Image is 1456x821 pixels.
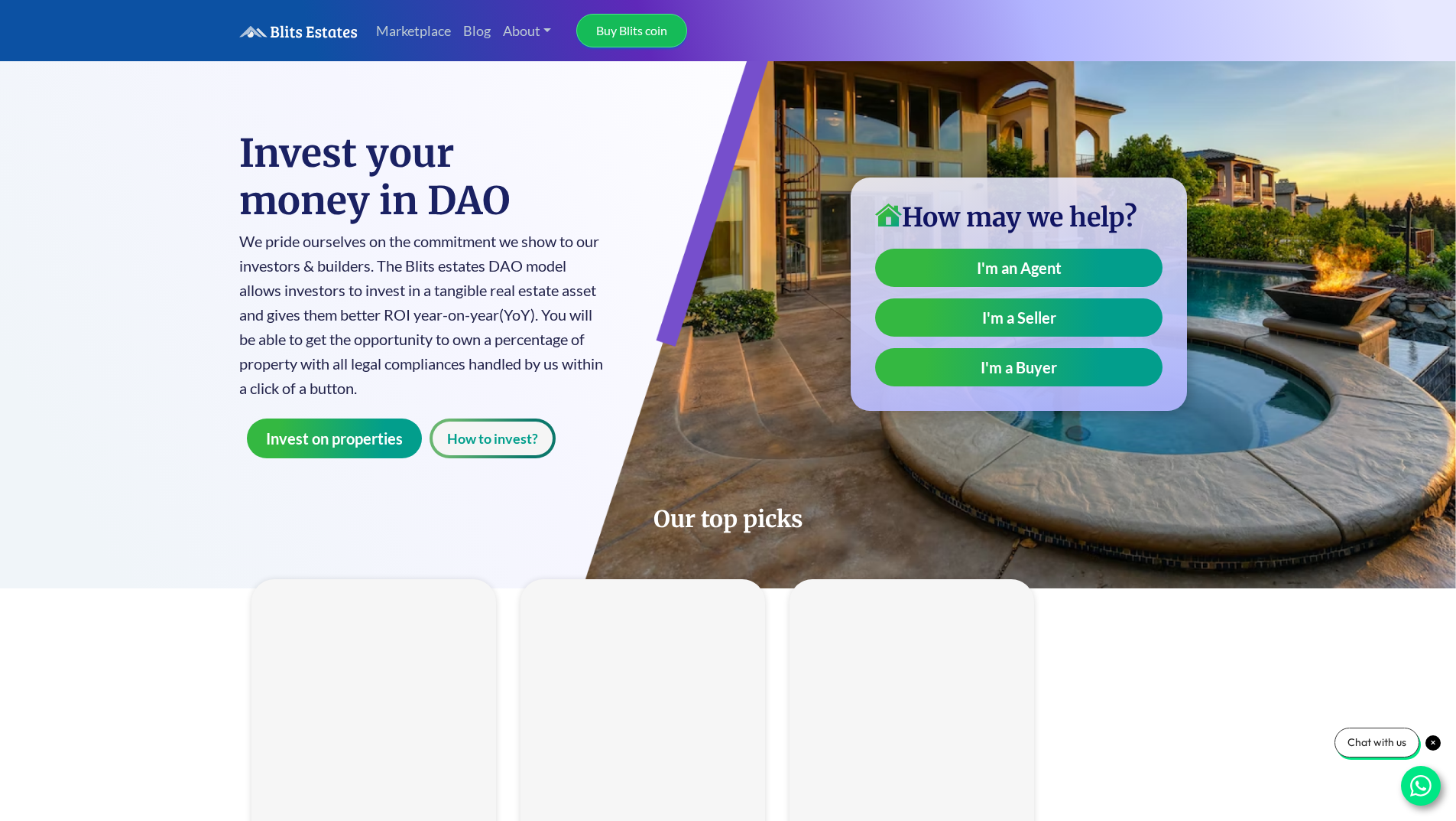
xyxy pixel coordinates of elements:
a: I'm an Agent [875,249,1163,287]
a: Buy Blits coin [576,14,687,47]
h1: Invest your money in DAO [239,130,606,225]
a: I'm a Seller [875,298,1163,337]
p: We pride ourselves on the commitment we show to our investors & builders. The Blits estates DAO m... [239,229,606,400]
h3: How may we help? [875,202,1163,233]
img: logo.6a08bd47fd1234313fe35534c588d03a.svg [239,25,358,38]
a: Marketplace [370,15,457,47]
a: About [497,15,558,47]
a: Blog [457,15,497,47]
img: home-icon [875,204,902,226]
button: How to invest? [430,419,556,458]
a: I'm a Buyer [875,348,1163,386]
button: Invest on properties [247,419,422,458]
h2: Our top picks [239,504,1218,533]
div: Chat with us [1334,728,1419,757]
